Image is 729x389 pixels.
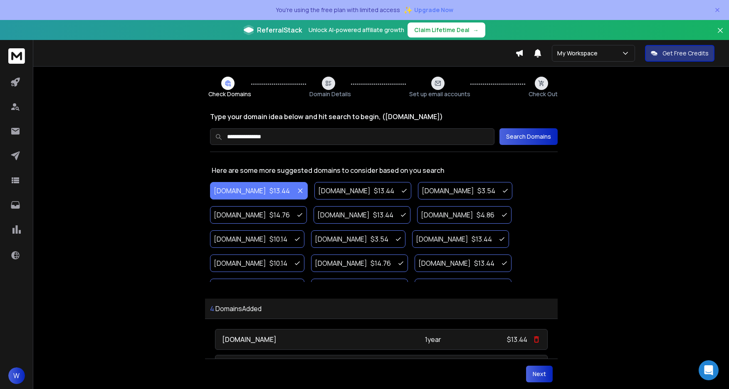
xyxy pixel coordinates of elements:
[416,234,468,244] h3: [DOMAIN_NAME]
[373,210,393,220] h4: $ 13.44
[557,49,601,57] p: My Workspace
[315,234,367,244] h3: [DOMAIN_NAME]
[662,49,709,57] p: Get Free Credits
[214,234,266,244] h3: [DOMAIN_NAME]
[418,258,471,268] h3: [DOMAIN_NAME]
[364,334,502,344] p: 1 year
[477,210,494,220] h4: $ 4.86
[715,25,726,45] button: Close banner
[421,210,473,220] h3: [DOMAIN_NAME]
[309,26,404,34] p: Unlock AI-powered affiliate growth
[309,90,351,98] span: Domain Details
[473,26,479,34] span: →
[269,210,290,220] h4: $ 14.76
[422,186,474,196] h3: [DOMAIN_NAME]
[276,6,400,14] p: You're using the free plan with limited access
[222,334,360,344] p: [DOMAIN_NAME]
[374,186,394,196] h4: $ 13.44
[214,258,266,268] h3: [DOMAIN_NAME]
[269,234,287,244] h4: $ 10.14
[645,45,714,62] button: Get Free Credits
[210,112,558,122] h2: Type your domain idea below and hit search to begin, ([DOMAIN_NAME])
[257,25,302,35] span: ReferralStack
[507,334,527,344] p: $13.44
[208,90,251,98] span: Check Domains
[317,210,370,220] h3: [DOMAIN_NAME]
[269,258,287,268] h4: $ 10.14
[529,90,558,98] span: Check Out
[8,367,25,384] button: W
[205,299,558,319] h3: Domains Added
[210,165,558,175] p: Here are some more suggested domains to consider based on you search
[472,234,492,244] h4: $ 13.44
[699,360,719,380] div: Open Intercom Messenger
[315,258,367,268] h3: [DOMAIN_NAME]
[214,210,266,220] h3: [DOMAIN_NAME]
[408,22,485,37] button: Claim Lifetime Deal→
[409,90,470,98] span: Set up email accounts
[371,258,391,268] h4: $ 14.76
[474,258,494,268] h4: $ 13.44
[414,6,453,14] span: Upgrade Now
[477,186,495,196] h4: $ 3.54
[526,366,553,382] button: Next
[403,2,453,18] button: ✨Upgrade Now
[269,186,290,196] h4: $ 13.44
[210,304,214,313] span: 4
[214,186,266,196] h3: [DOMAIN_NAME]
[403,4,413,16] span: ✨
[371,234,388,244] h4: $ 3.54
[318,186,371,196] h3: [DOMAIN_NAME]
[499,128,558,145] button: Search Domains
